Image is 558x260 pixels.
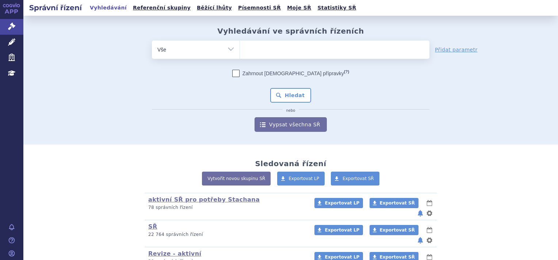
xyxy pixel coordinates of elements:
[255,159,326,168] h2: Sledovaná řízení
[426,236,433,245] button: nastavení
[426,226,433,234] button: lhůty
[343,176,374,181] span: Exportovat SŘ
[315,3,358,13] a: Statistiky SŘ
[148,223,157,230] a: SŘ
[232,70,349,77] label: Zahrnout [DEMOGRAPHIC_DATA] přípravky
[289,176,320,181] span: Exportovat LP
[325,255,359,260] span: Exportovat LP
[380,227,415,233] span: Exportovat SŘ
[23,3,88,13] h2: Správní řízení
[380,200,415,206] span: Exportovat SŘ
[202,172,271,186] a: Vytvořit novou skupinu SŘ
[435,46,478,53] a: Přidat parametr
[370,198,418,208] a: Exportovat SŘ
[131,3,193,13] a: Referenční skupiny
[314,198,363,208] a: Exportovat LP
[417,209,424,218] button: notifikace
[236,3,283,13] a: Písemnosti SŘ
[426,199,433,207] button: lhůty
[370,225,418,235] a: Exportovat SŘ
[148,196,260,203] a: aktivní SŘ pro potřeby Stachana
[195,3,234,13] a: Běžící lhůty
[148,204,305,211] p: 78 správních řízení
[285,3,313,13] a: Moje SŘ
[88,3,129,13] a: Vyhledávání
[325,200,359,206] span: Exportovat LP
[148,250,201,257] a: Revize - aktivní
[217,27,364,35] h2: Vyhledávání ve správních řízeních
[331,172,379,186] a: Exportovat SŘ
[344,69,349,74] abbr: (?)
[148,232,305,238] p: 22 764 správních řízení
[283,108,299,113] i: nebo
[417,236,424,245] button: notifikace
[380,255,415,260] span: Exportovat SŘ
[255,117,327,132] a: Vypsat všechna SŘ
[325,227,359,233] span: Exportovat LP
[270,88,312,103] button: Hledat
[426,209,433,218] button: nastavení
[314,225,363,235] a: Exportovat LP
[277,172,325,186] a: Exportovat LP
